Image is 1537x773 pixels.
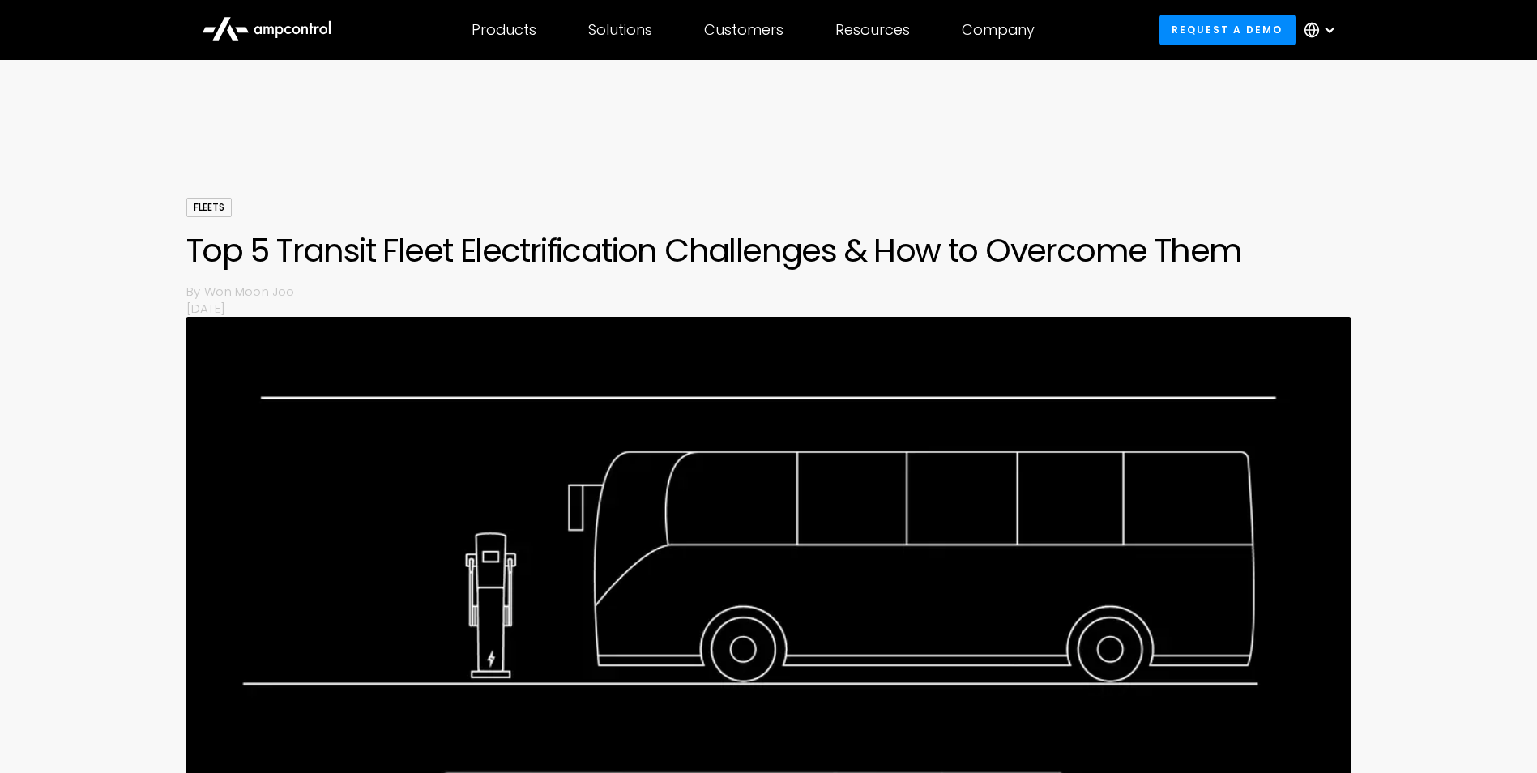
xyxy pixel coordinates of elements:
[186,300,1351,317] p: [DATE]
[186,231,1351,270] h1: Top 5 Transit Fleet Electrification Challenges & How to Overcome Them
[588,21,652,39] div: Solutions
[186,198,232,217] div: Fleets
[472,21,536,39] div: Products
[1159,15,1296,45] a: Request a demo
[704,21,783,39] div: Customers
[962,21,1035,39] div: Company
[204,283,1351,300] p: Won Moon Joo
[835,21,910,39] div: Resources
[186,283,204,300] p: By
